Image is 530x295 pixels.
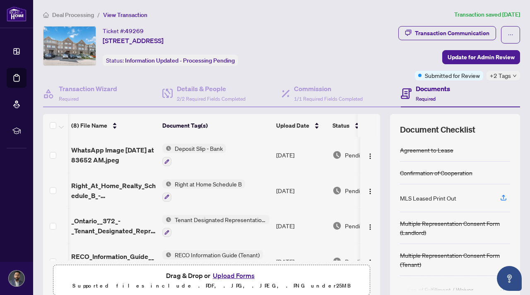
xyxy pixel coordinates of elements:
[364,255,377,268] button: Logo
[9,271,24,286] img: Profile Icon
[400,193,456,203] div: MLS Leased Print Out
[364,219,377,232] button: Logo
[58,281,365,291] p: Supported files include .PDF, .JPG, .JPEG, .PNG under 25 MB
[332,186,342,195] img: Document Status
[329,114,400,137] th: Status
[367,188,373,195] img: Logo
[68,114,159,137] th: (8) File Name
[125,27,144,35] span: 49269
[162,144,226,166] button: Status IconDeposit Slip - Bank
[400,145,453,155] div: Agreement to Lease
[71,251,156,271] span: RECO_Information_Guide__5_.pdf
[71,181,156,201] span: Right_At_Home_Realty_Schedule_B_-_Agreement_to_Lease_-_Residential 1.pdf
[7,6,26,22] img: logo
[171,179,245,189] span: Right at Home Schedule B
[97,10,100,19] li: /
[273,137,329,173] td: [DATE]
[497,266,522,291] button: Open asap
[43,12,49,18] span: home
[273,208,329,244] td: [DATE]
[345,257,386,266] span: Pending Review
[159,114,273,137] th: Document Tag(s)
[425,71,480,80] span: Submitted for Review
[52,11,94,19] span: Deal Processing
[273,114,329,137] th: Upload Date
[162,179,171,189] img: Status Icon
[400,168,472,177] div: Confirmation of Cooperation
[400,124,475,135] span: Document Checklist
[43,27,96,65] img: IMG-X12322414_1.jpg
[103,26,144,36] div: Ticket #:
[171,250,263,259] span: RECO Information Guide (Tenant)
[400,251,510,269] div: Multiple Representation Consent Form (Tenant)
[276,121,309,130] span: Upload Date
[513,74,517,78] span: down
[332,257,342,266] img: Document Status
[71,121,107,130] span: (8) File Name
[162,179,245,202] button: Status IconRight at Home Schedule B
[490,71,511,80] span: +2 Tags
[416,84,450,94] h4: Documents
[171,215,270,224] span: Tenant Designated Representation Agreement
[332,150,342,160] img: Document Status
[508,32,513,38] span: ellipsis
[345,221,386,230] span: Pending Review
[442,50,520,64] button: Update for Admin Review
[367,153,373,160] img: Logo
[59,96,79,102] span: Required
[364,184,377,197] button: Logo
[177,84,246,94] h4: Details & People
[332,221,342,230] img: Document Status
[177,96,246,102] span: 2/2 Required Fields Completed
[125,57,235,64] span: Information Updated - Processing Pending
[71,145,156,165] span: WhatsApp Image [DATE] at 83652 AM.jpeg
[345,186,386,195] span: Pending Review
[71,216,156,236] span: _Ontario__372_-_Tenant_Designated_Representation_Agreement_-_Authority_for_Leas__1_.pdf
[367,259,373,266] img: Logo
[332,121,349,130] span: Status
[364,148,377,162] button: Logo
[294,84,363,94] h4: Commission
[210,270,257,281] button: Upload Forms
[367,224,373,230] img: Logo
[162,215,171,224] img: Status Icon
[162,250,263,273] button: Status IconRECO Information Guide (Tenant)
[415,27,489,40] div: Transaction Communication
[59,84,117,94] h4: Transaction Wizard
[454,10,520,19] article: Transaction saved [DATE]
[171,144,226,153] span: Deposit Slip - Bank
[416,96,436,102] span: Required
[273,173,329,208] td: [DATE]
[103,11,147,19] span: View Transaction
[166,270,257,281] span: Drag & Drop or
[103,55,238,66] div: Status:
[448,51,515,64] span: Update for Admin Review
[400,219,510,237] div: Multiple Representation Consent Form (Landlord)
[162,144,171,153] img: Status Icon
[103,36,164,46] span: [STREET_ADDRESS]
[294,96,363,102] span: 1/1 Required Fields Completed
[162,250,171,259] img: Status Icon
[345,150,386,160] span: Pending Review
[273,244,329,279] td: [DATE]
[398,26,496,40] button: Transaction Communication
[162,215,270,237] button: Status IconTenant Designated Representation Agreement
